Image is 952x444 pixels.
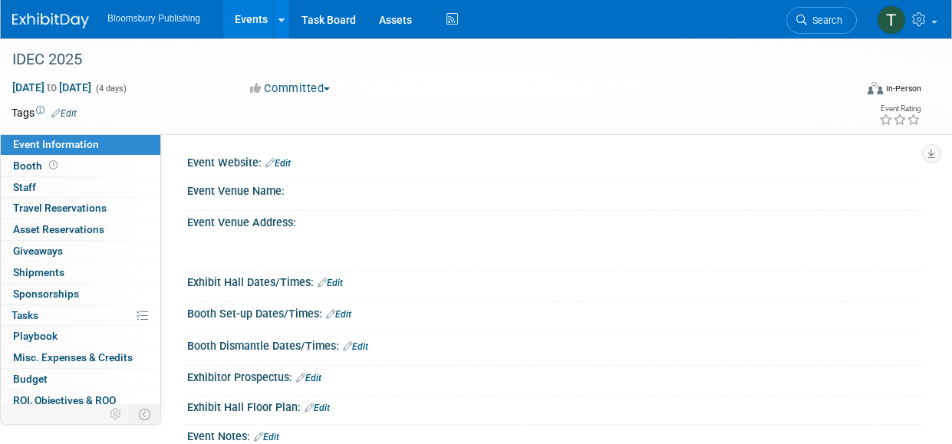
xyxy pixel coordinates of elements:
a: Edit [305,403,330,413]
a: Travel Reservations [1,198,160,219]
div: Event Format [789,80,921,103]
div: In-Person [885,83,921,94]
img: ExhibitDay [12,13,89,28]
a: ROI, Objectives & ROO [1,390,160,411]
div: Event Venue Address: [187,211,921,230]
a: Sponsorships [1,284,160,304]
a: Asset Reservations [1,219,160,240]
a: Giveaways [1,241,160,261]
a: Booth [1,156,160,176]
span: Shipments [13,266,64,278]
div: Exhibit Hall Dates/Times: [187,271,921,291]
div: IDEC 2025 [7,46,844,74]
a: Tasks [1,305,160,326]
a: Misc. Expenses & Credits [1,347,160,368]
button: Committed [245,81,336,97]
span: Search [807,15,842,26]
span: Misc. Expenses & Credits [13,351,133,363]
span: ROI, Objectives & ROO [13,394,116,406]
a: Edit [254,432,279,442]
span: Sponsorships [13,288,79,300]
a: Event Information [1,134,160,155]
a: Edit [318,278,343,288]
span: Booth not reserved yet [46,160,61,171]
span: [DATE] [DATE] [12,81,92,94]
a: Edit [296,373,321,383]
td: Toggle Event Tabs [130,404,161,424]
span: Tasks [12,309,38,321]
div: Event Website: [187,151,921,171]
a: Edit [326,309,351,320]
div: Booth Set-up Dates/Times: [187,302,921,322]
a: Budget [1,369,160,390]
img: Format-Inperson.png [868,82,883,94]
td: Tags [12,105,77,120]
span: Budget [13,373,48,385]
div: Booth Dismantle Dates/Times: [187,334,921,354]
span: (4 days) [94,84,127,94]
span: Travel Reservations [13,202,107,214]
span: Giveaways [13,245,63,257]
td: Personalize Event Tab Strip [103,404,130,424]
a: Playbook [1,326,160,347]
div: Exhibitor Prospectus: [187,366,921,386]
div: Event Rating [879,105,921,113]
div: Exhibit Hall Floor Plan: [187,396,921,416]
a: Search [786,7,857,34]
img: Tim Serpico [877,5,906,35]
a: Staff [1,177,160,198]
a: Edit [343,341,368,352]
span: Booth [13,160,61,172]
span: Playbook [13,330,58,342]
a: Edit [265,158,291,169]
span: Bloomsbury Publishing [107,13,200,24]
span: Asset Reservations [13,223,104,235]
div: Event Venue Name: [187,179,921,199]
a: Edit [51,108,77,119]
a: Shipments [1,262,160,283]
span: Event Information [13,138,99,150]
span: Staff [13,181,36,193]
span: to [44,81,59,94]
